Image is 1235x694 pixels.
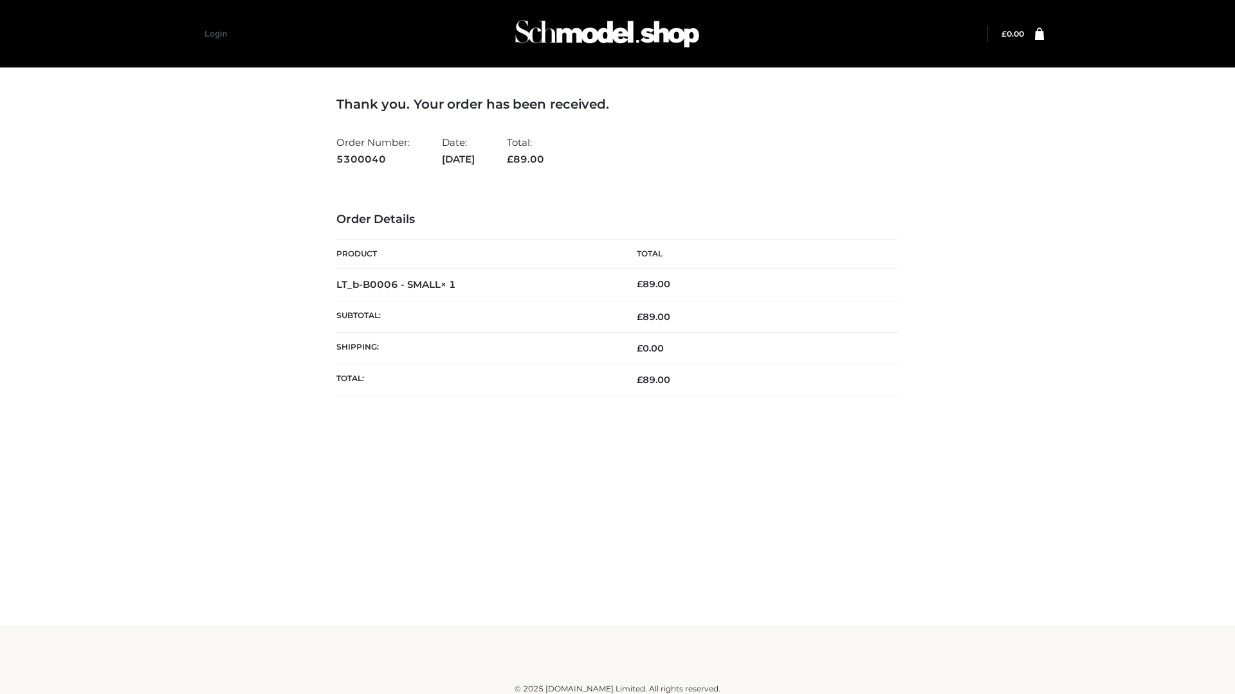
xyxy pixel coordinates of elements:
span: 89.00 [637,311,670,323]
img: Schmodel Admin 964 [511,8,704,59]
th: Total [617,240,899,269]
h3: Thank you. Your order has been received. [336,96,899,112]
a: £0.00 [1002,29,1024,39]
th: Subtotal: [336,301,617,332]
li: Order Number: [336,131,410,170]
th: Total: [336,364,617,396]
span: £ [1002,29,1007,39]
strong: [DATE] [442,151,475,168]
span: £ [507,153,513,165]
strong: LT_b-B0006 - SMALL [336,278,456,290]
a: Login [205,29,227,39]
span: £ [637,343,643,354]
bdi: 0.00 [637,343,664,354]
span: 89.00 [637,374,670,386]
bdi: 89.00 [637,278,670,290]
li: Date: [442,131,475,170]
strong: 5300040 [336,151,410,168]
bdi: 0.00 [1002,29,1024,39]
span: £ [637,278,643,290]
strong: × 1 [441,278,456,290]
th: Shipping: [336,333,617,364]
th: Product [336,240,617,269]
h3: Order Details [336,213,899,227]
span: £ [637,374,643,386]
span: £ [637,311,643,323]
span: 89.00 [507,153,544,165]
li: Total: [507,131,544,170]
